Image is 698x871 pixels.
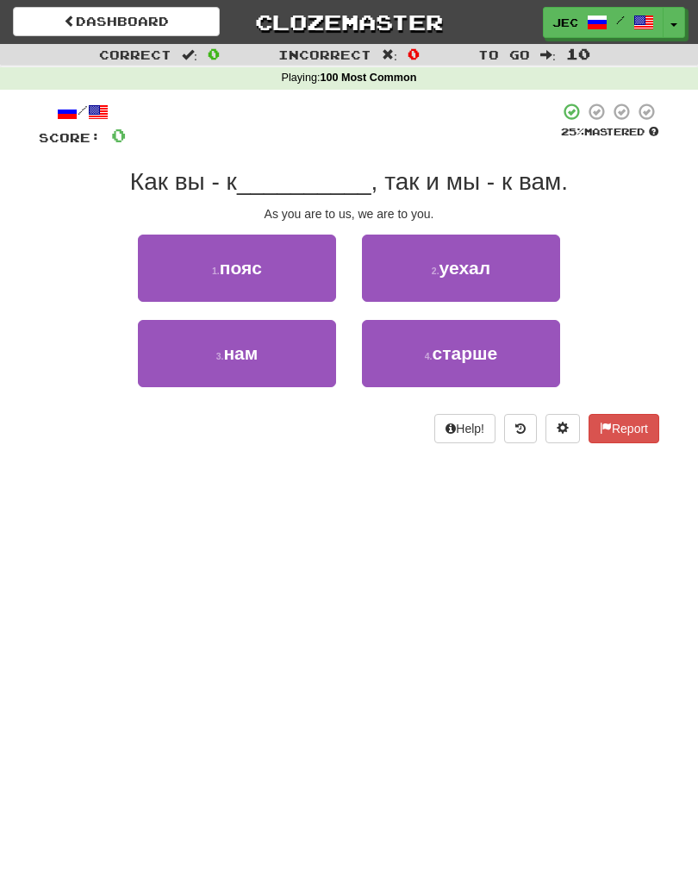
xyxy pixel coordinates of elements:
a: Clozemaster [246,7,452,37]
span: / [616,14,625,26]
a: Dashboard [13,7,220,36]
span: нам [223,343,258,363]
span: 0 [208,45,220,62]
small: 3 . [216,351,224,361]
span: : [382,48,397,60]
strong: 100 Most Common [320,72,416,84]
small: 4 . [425,351,433,361]
span: старше [433,343,498,363]
small: 1 . [212,266,220,276]
div: As you are to us, we are to you. [39,205,659,222]
span: __________ [237,168,371,195]
div: Mastered [559,125,659,139]
span: , так и мы - к вам. [371,168,569,195]
small: 2 . [432,266,439,276]
span: Correct [99,47,171,62]
span: Jec [552,15,578,30]
button: 2.уехал [362,235,560,302]
span: уехал [439,258,491,278]
span: Incorrect [278,47,371,62]
button: 3.нам [138,320,336,387]
span: : [182,48,197,60]
span: 0 [111,124,126,146]
span: 10 [566,45,590,62]
span: Score: [39,130,101,145]
span: 0 [408,45,420,62]
button: 1.пояс [138,235,336,302]
span: 25 % [561,126,584,137]
div: / [39,102,126,123]
button: Report [589,414,659,443]
button: Help! [434,414,495,443]
span: Как вы - к [130,168,237,195]
span: : [540,48,556,60]
button: 4.старше [362,320,560,387]
a: Jec / [543,7,664,38]
span: To go [478,47,530,62]
span: пояс [220,258,262,278]
button: Round history (alt+y) [504,414,537,443]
